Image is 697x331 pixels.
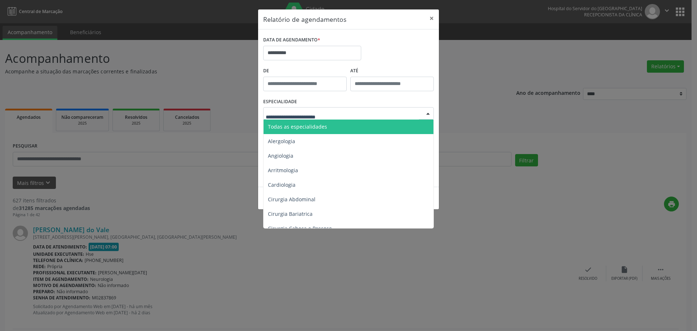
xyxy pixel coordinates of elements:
[268,167,298,174] span: Arritmologia
[268,152,293,159] span: Angiologia
[268,225,332,232] span: Cirurgia Cabeça e Pescoço
[424,9,439,27] button: Close
[268,196,315,203] span: Cirurgia Abdominal
[268,138,295,145] span: Alergologia
[350,65,434,77] label: ATÉ
[263,15,346,24] h5: Relatório de agendamentos
[268,210,313,217] span: Cirurgia Bariatrica
[268,181,295,188] span: Cardiologia
[268,123,327,130] span: Todas as especialidades
[263,96,297,108] label: ESPECIALIDADE
[263,35,320,46] label: DATA DE AGENDAMENTO
[263,65,347,77] label: De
